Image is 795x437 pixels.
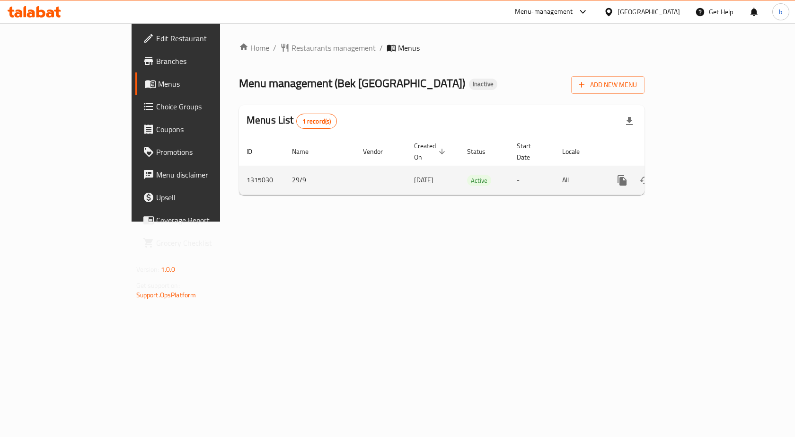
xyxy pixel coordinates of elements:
span: Upsell [156,192,257,203]
span: Status [467,146,498,157]
a: Edit Restaurant [135,27,265,50]
span: Menu management ( Bek [GEOGRAPHIC_DATA] ) [239,72,465,94]
div: Export file [618,110,641,133]
span: Menu disclaimer [156,169,257,180]
a: Choice Groups [135,95,265,118]
a: Menus [135,72,265,95]
table: enhanced table [239,137,709,195]
span: Edit Restaurant [156,33,257,44]
a: Menu disclaimer [135,163,265,186]
span: Coupons [156,124,257,135]
li: / [273,42,276,54]
span: Created On [414,140,448,163]
div: [GEOGRAPHIC_DATA] [618,7,680,17]
span: Version: [136,263,159,276]
a: Branches [135,50,265,72]
span: Name [292,146,321,157]
div: Menu-management [515,6,573,18]
button: Add New Menu [571,76,645,94]
span: Branches [156,55,257,67]
span: Add New Menu [579,79,637,91]
a: Coverage Report [135,209,265,232]
button: more [611,169,634,192]
h2: Menus List [247,113,337,129]
span: 1 record(s) [297,117,337,126]
span: Menus [158,78,257,89]
span: Locale [562,146,592,157]
span: Promotions [156,146,257,158]
a: Coupons [135,118,265,141]
a: Promotions [135,141,265,163]
span: Vendor [363,146,395,157]
span: Coverage Report [156,214,257,226]
span: Active [467,175,491,186]
div: Inactive [469,79,497,90]
span: Get support on: [136,279,180,292]
span: 1.0.0 [161,263,176,276]
th: Actions [603,137,709,166]
span: Restaurants management [291,42,376,54]
li: / [380,42,383,54]
a: Support.OpsPlatform [136,289,196,301]
a: Upsell [135,186,265,209]
td: 29/9 [284,166,355,195]
span: b [779,7,782,17]
span: Inactive [469,80,497,88]
span: ID [247,146,265,157]
span: [DATE] [414,174,433,186]
td: All [555,166,603,195]
td: - [509,166,555,195]
nav: breadcrumb [239,42,645,54]
div: Total records count [296,114,337,129]
span: Menus [398,42,420,54]
span: Choice Groups [156,101,257,112]
a: Grocery Checklist [135,232,265,254]
span: Grocery Checklist [156,237,257,249]
span: Start Date [517,140,543,163]
a: Restaurants management [280,42,376,54]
